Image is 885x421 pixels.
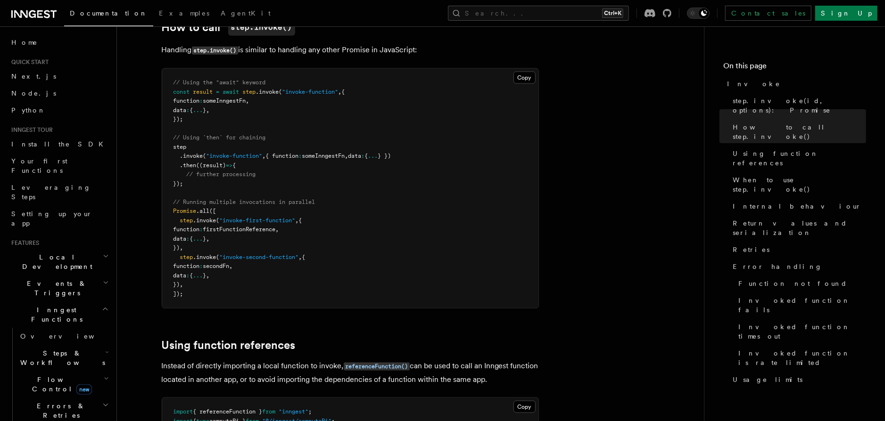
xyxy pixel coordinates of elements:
a: Install the SDK [8,136,111,153]
span: How to call step.invoke() [733,122,866,141]
span: Your first Functions [11,157,67,174]
span: , [207,235,210,242]
a: AgentKit [215,3,276,25]
span: }); [174,116,183,122]
span: Features [8,239,39,247]
span: Python [11,106,46,114]
span: : [187,272,190,279]
span: Documentation [70,9,148,17]
span: , [207,272,210,279]
span: : [187,235,190,242]
span: Local Development [8,252,103,271]
span: } }) [378,153,391,159]
span: data [174,235,187,242]
span: ... [193,272,203,279]
span: Events & Triggers [8,279,103,298]
a: Using function references [162,339,296,352]
span: , [339,89,342,95]
span: ( [203,153,207,159]
span: Install the SDK [11,140,109,148]
span: : [187,107,190,113]
span: : [200,263,203,269]
button: Local Development [8,249,111,275]
button: Flow Controlnew [17,371,111,397]
button: Copy [513,72,536,84]
a: Node.js [8,85,111,102]
a: Using function references [729,145,866,171]
a: Your first Functions [8,153,111,179]
span: Using function references [733,149,866,168]
button: Inngest Functions [8,301,111,328]
a: When to use step.invoke() [729,171,866,198]
span: Examples [159,9,209,17]
span: data [174,272,187,279]
code: step.invoke() [192,47,238,55]
span: // Using the "await" keyword [174,79,266,86]
span: { [233,162,236,169]
a: Invoked function is rate limited [735,345,866,371]
span: Node.js [11,89,56,97]
span: { [365,153,368,159]
span: someInngestFn [203,97,246,104]
p: Instead of directly importing a local function to invoke, can be used to call an Inngest function... [162,359,539,386]
span: secondFn [203,263,230,269]
span: }) [174,244,180,251]
a: Invoked function times out [735,318,866,345]
a: referenceFunction() [344,361,410,370]
a: Invoked function fails [735,292,866,318]
span: Inngest tour [8,126,53,134]
a: Invoke [723,75,866,92]
a: Home [8,34,111,51]
code: referenceFunction() [344,363,410,371]
a: Documentation [64,3,153,26]
span: { [190,107,193,113]
span: const [174,89,190,95]
span: { function [266,153,299,159]
a: Usage limits [729,371,866,388]
span: Usage limits [733,375,802,384]
span: { [302,254,306,260]
span: "inngest" [279,408,309,415]
span: function [174,226,200,233]
a: Retries [729,241,866,258]
span: => [226,162,233,169]
a: Error handling [729,258,866,275]
p: Handling is similar to handling any other Promise in JavaScript: [162,43,539,57]
span: ]); [174,291,183,297]
span: await [223,89,240,95]
span: Errors & Retries [17,401,102,420]
span: .then [180,162,197,169]
span: , [180,281,183,288]
span: , [207,107,210,113]
span: Overview [20,332,117,340]
span: Home [11,38,38,47]
a: Python [8,102,111,119]
span: : [362,153,365,159]
a: Overview [17,328,111,345]
span: .invoke [256,89,279,95]
span: firstFunctionReference [203,226,276,233]
span: Invoked function fails [738,296,866,315]
a: How to call step.invoke() [729,119,866,145]
span: function [174,97,200,104]
span: : [200,226,203,233]
span: // Running multiple invocations in parallel [174,199,315,205]
span: ... [368,153,378,159]
a: step.invoke(id, options): Promise [729,92,866,119]
a: Next.js [8,68,111,85]
span: Invoke [727,79,780,89]
span: , [180,244,183,251]
a: Return values and serialization [729,215,866,241]
span: When to use step.invoke() [733,175,866,194]
span: Error handling [733,262,822,271]
span: step.invoke(id, options): Promise [733,96,866,115]
span: ( [216,254,220,260]
span: ; [309,408,312,415]
span: "invoke-function" [282,89,339,95]
span: // Using `then` for chaining [174,134,266,141]
span: import [174,408,193,415]
span: "invoke-second-function" [220,254,299,260]
kbd: Ctrl+K [602,8,623,18]
span: , [230,263,233,269]
span: ... [193,235,203,242]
